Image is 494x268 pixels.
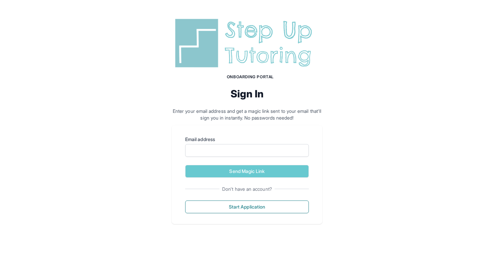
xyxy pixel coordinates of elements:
[172,108,322,121] p: Enter your email address and get a magic link sent to your email that'll sign you in instantly. N...
[178,74,322,80] h1: Onboarding Portal
[219,186,275,192] span: Don't have an account?
[172,16,322,70] img: Step Up Tutoring horizontal logo
[185,200,309,213] button: Start Application
[185,165,309,178] button: Send Magic Link
[185,136,309,143] label: Email address
[172,88,322,100] h2: Sign In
